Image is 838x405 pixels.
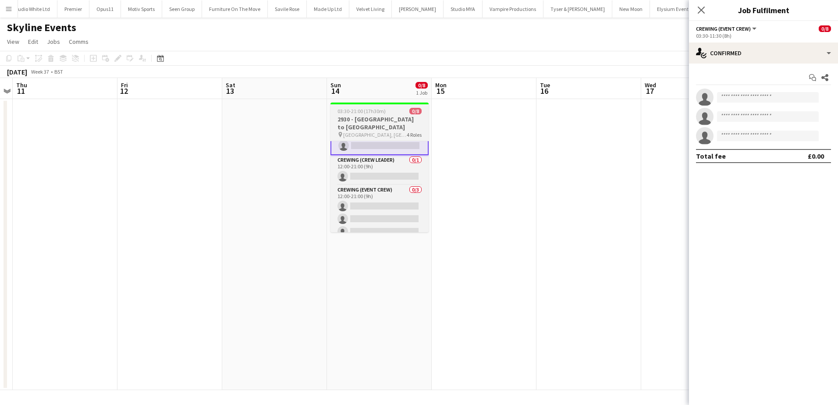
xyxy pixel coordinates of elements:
h3: 2930 - [GEOGRAPHIC_DATA] to [GEOGRAPHIC_DATA] [330,115,429,131]
span: Tue [540,81,550,89]
app-card-role: Crewing (Crew Leader)0/112:00-21:00 (9h) [330,155,429,185]
div: [DATE] [7,67,27,76]
div: Confirmed [689,43,838,64]
span: 0/8 [415,82,428,89]
button: Elysium Event Planning [650,0,717,18]
span: 14 [329,86,341,96]
button: Motiv Sports [121,0,162,18]
button: Studio White Ltd [7,0,57,18]
span: 0/8 [819,25,831,32]
span: 12 [120,86,128,96]
span: 0/8 [409,108,422,114]
span: 15 [434,86,447,96]
button: Opus11 [89,0,121,18]
button: New Moon [612,0,650,18]
span: View [7,38,19,46]
button: Seen Group [162,0,202,18]
div: BST [54,68,63,75]
a: View [4,36,23,47]
a: Comms [65,36,92,47]
button: Premier [57,0,89,18]
button: Tyser & [PERSON_NAME] [543,0,612,18]
h3: Job Fulfilment [689,4,838,16]
span: Thu [16,81,27,89]
button: [PERSON_NAME] [392,0,444,18]
span: Wed [645,81,656,89]
span: 4 Roles [407,131,422,138]
span: [GEOGRAPHIC_DATA], [GEOGRAPHIC_DATA] [343,131,407,138]
app-card-role: Crewing (Event Crew)0/312:00-21:00 (9h) [330,185,429,240]
span: Sun [330,81,341,89]
button: Savile Rose [268,0,307,18]
app-job-card: 03:30-21:00 (17h30m)0/82930 - [GEOGRAPHIC_DATA] to [GEOGRAPHIC_DATA] [GEOGRAPHIC_DATA], [GEOGRAPH... [330,103,429,232]
span: 17 [643,86,656,96]
div: 03:30-11:30 (8h) [696,32,831,39]
span: Mon [435,81,447,89]
span: 16 [539,86,550,96]
button: Made Up Ltd [307,0,349,18]
div: £0.00 [808,152,824,160]
button: Velvet Living [349,0,392,18]
button: Furniture On The Move [202,0,268,18]
span: 11 [15,86,27,96]
button: Studio MYA [444,0,483,18]
button: Vampire Productions [483,0,543,18]
button: Crewing (Event Crew) [696,25,758,32]
span: Week 37 [29,68,51,75]
div: 1 Job [416,89,427,96]
a: Edit [25,36,42,47]
span: Edit [28,38,38,46]
span: Comms [69,38,89,46]
div: Total fee [696,152,726,160]
span: Sat [226,81,235,89]
span: Fri [121,81,128,89]
a: Jobs [43,36,64,47]
span: 13 [224,86,235,96]
span: 03:30-21:00 (17h30m) [337,108,386,114]
h1: Skyline Events [7,21,76,34]
span: Jobs [47,38,60,46]
span: Crewing (Event Crew) [696,25,751,32]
